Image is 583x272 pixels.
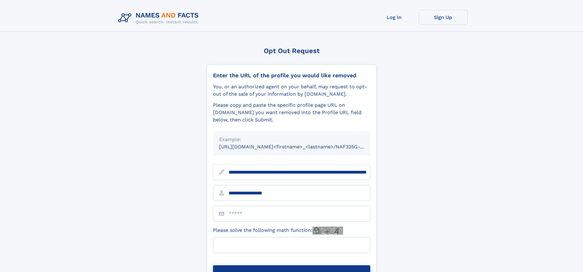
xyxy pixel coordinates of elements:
[219,136,364,143] div: Example:
[116,10,204,26] img: Logo Names and Facts
[213,227,343,235] label: Please solve the following math function:
[213,72,370,79] div: Enter the URL of the profile you would like removed
[213,83,370,98] div: You, or an authorized agent on your behalf, may request to opt-out of the sale of your informatio...
[219,144,382,150] small: [URL][DOMAIN_NAME]<firstname>_<lastname>/NAF325G-xxxxxxxx
[419,10,468,25] a: Sign Up
[213,102,370,124] div: Please copy and paste the specific profile page URL on [DOMAIN_NAME] you want removed into the Pr...
[207,47,377,55] div: Opt Out Request
[370,10,419,25] a: Log In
